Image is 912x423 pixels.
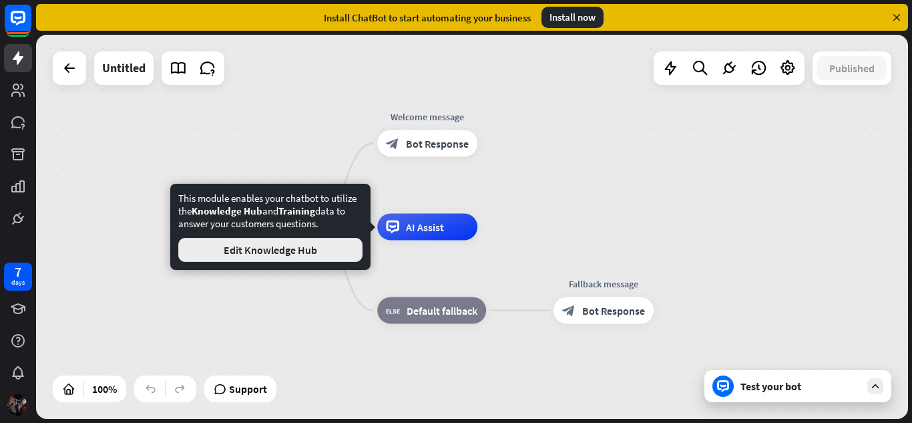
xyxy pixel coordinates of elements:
[192,204,262,217] span: Knowledge Hub
[324,11,531,24] div: Install ChatBot to start automating your business
[229,378,267,400] span: Support
[178,238,363,262] button: Edit Knowledge Hub
[582,304,645,317] span: Bot Response
[386,137,399,150] i: block_bot_response
[367,110,487,124] div: Welcome message
[15,266,21,278] div: 7
[541,7,604,28] div: Install now
[178,192,363,262] div: This module enables your chatbot to utilize the and data to answer your customers questions.
[407,304,477,317] span: Default fallback
[386,304,400,317] i: block_fallback
[406,221,444,234] span: AI Assist
[817,56,887,80] button: Published
[88,378,121,400] div: 100%
[11,5,51,45] button: Open LiveChat chat widget
[740,380,861,393] div: Test your bot
[278,204,315,217] span: Training
[562,304,576,317] i: block_bot_response
[102,51,146,85] div: Untitled
[11,278,25,287] div: days
[406,137,469,150] span: Bot Response
[4,263,32,291] a: 7 days
[543,277,664,291] div: Fallback message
